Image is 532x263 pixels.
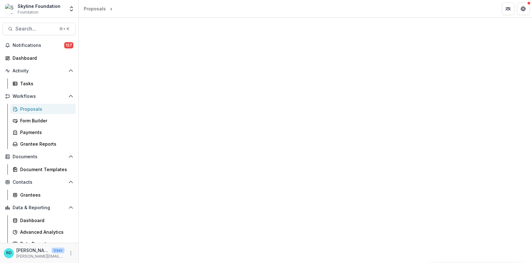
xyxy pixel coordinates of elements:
a: Advanced Analytics [10,227,76,237]
div: Data Report [20,240,71,247]
div: Raquel Donoso [6,251,12,255]
div: Advanced Analytics [20,229,71,235]
a: Proposals [10,104,76,114]
button: Open Documents [3,152,76,162]
div: Form Builder [20,117,71,124]
div: Dashboard [20,217,71,224]
span: Documents [13,154,66,159]
span: Data & Reporting [13,205,66,210]
button: More [67,249,75,257]
div: Document Templates [20,166,71,173]
button: Open entity switcher [67,3,76,15]
span: Foundation [18,9,38,15]
button: Search... [3,23,76,35]
button: Get Help [517,3,529,15]
a: Proposals [81,4,108,13]
a: Dashboard [10,215,76,226]
button: Open Data & Reporting [3,203,76,213]
div: ⌘ + K [58,25,71,32]
button: Open Contacts [3,177,76,187]
nav: breadcrumb [81,4,114,13]
span: 127 [64,42,73,48]
p: [PERSON_NAME] [16,247,49,254]
p: User [52,248,65,253]
div: Grantees [20,192,71,198]
a: Dashboard [3,53,76,63]
button: Partners [502,3,514,15]
div: Dashboard [13,55,71,61]
a: Grantee Reports [10,139,76,149]
span: Notifications [13,43,64,48]
a: Document Templates [10,164,76,175]
img: Skyline Foundation [5,4,15,14]
div: Grantee Reports [20,141,71,147]
a: Form Builder [10,115,76,126]
span: Activity [13,68,66,74]
div: Payments [20,129,71,136]
a: Tasks [10,78,76,89]
div: Tasks [20,80,71,87]
span: Contacts [13,180,66,185]
span: Search... [15,26,55,32]
p: [PERSON_NAME][EMAIL_ADDRESS][DOMAIN_NAME] [16,254,65,259]
a: Grantees [10,190,76,200]
button: Notifications127 [3,40,76,50]
a: Payments [10,127,76,137]
a: Data Report [10,238,76,249]
div: Skyline Foundation [18,3,60,9]
span: Workflows [13,94,66,99]
div: Proposals [20,106,71,112]
div: Proposals [84,5,106,12]
button: Open Workflows [3,91,76,101]
button: Open Activity [3,66,76,76]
